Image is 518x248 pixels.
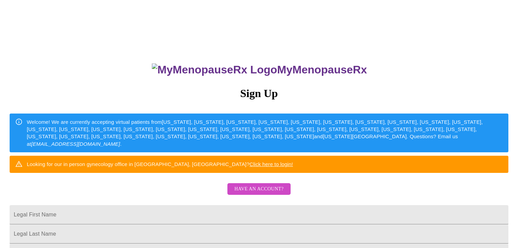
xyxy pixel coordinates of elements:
[31,141,120,147] em: [EMAIL_ADDRESS][DOMAIN_NAME]
[249,161,293,167] a: Click here to login!
[10,87,508,100] h3: Sign Up
[227,183,290,195] button: Have an account?
[152,63,277,76] img: MyMenopauseRx Logo
[234,185,283,193] span: Have an account?
[27,116,503,151] div: Welcome! We are currently accepting virtual patients from [US_STATE], [US_STATE], [US_STATE], [US...
[11,63,509,76] h3: MyMenopauseRx
[27,158,293,170] div: Looking for our in person gynecology office in [GEOGRAPHIC_DATA], [GEOGRAPHIC_DATA]?
[226,191,292,197] a: Have an account?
